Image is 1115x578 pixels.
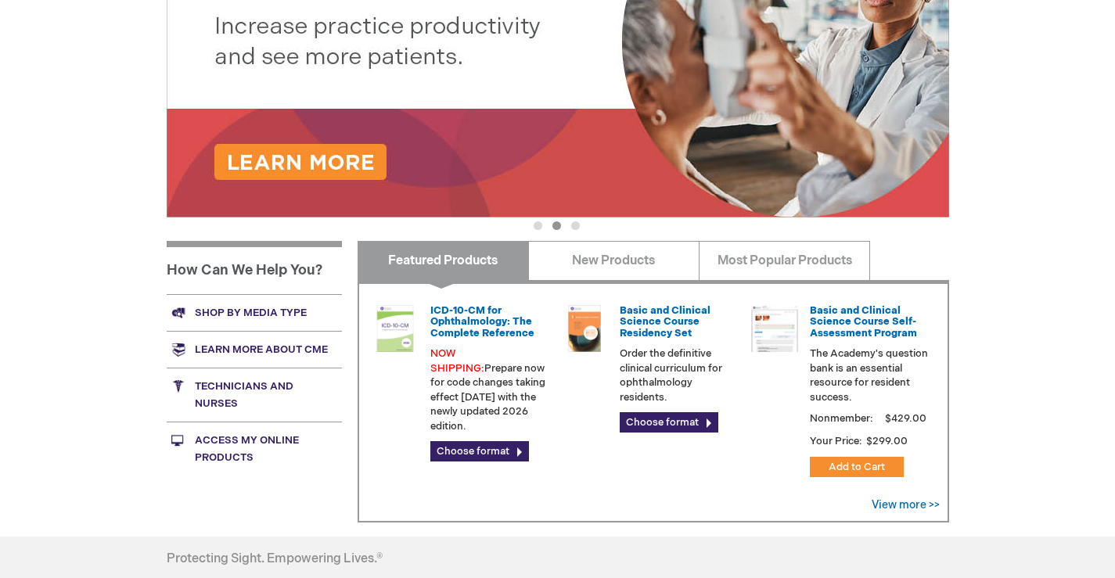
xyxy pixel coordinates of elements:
[571,221,580,230] button: 3 of 3
[430,441,529,461] a: Choose format
[829,461,885,473] span: Add to Cart
[699,241,870,280] a: Most Popular Products
[430,347,484,375] font: NOW SHIPPING:
[167,368,342,422] a: Technicians and nurses
[167,294,342,331] a: Shop by media type
[358,241,529,280] a: Featured Products
[620,412,718,433] a: Choose format
[430,346,549,433] p: Prepare now for code changes taking effect [DATE] with the newly updated 2026 edition.
[810,409,873,429] strong: Nonmember:
[167,241,342,294] h1: How Can We Help You?
[872,498,940,512] a: View more >>
[167,422,342,476] a: Access My Online Products
[810,304,917,339] a: Basic and Clinical Science Course Self-Assessment Program
[552,221,561,230] button: 2 of 3
[883,412,929,425] span: $429.00
[865,435,910,447] span: $299.00
[167,552,383,566] h4: Protecting Sight. Empowering Lives.®
[534,221,542,230] button: 1 of 3
[528,241,700,280] a: New Products
[561,305,608,352] img: 02850963u_47.png
[810,435,862,447] strong: Your Price:
[167,331,342,368] a: Learn more about CME
[751,305,798,352] img: bcscself_20.jpg
[620,304,710,339] a: Basic and Clinical Science Course Residency Set
[372,305,419,352] img: 0120008u_42.png
[430,304,534,339] a: ICD-10-CM for Ophthalmology: The Complete Reference
[810,457,904,477] button: Add to Cart
[620,346,739,404] p: Order the definitive clinical curriculum for ophthalmology residents.
[810,346,929,404] p: The Academy's question bank is an essential resource for resident success.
